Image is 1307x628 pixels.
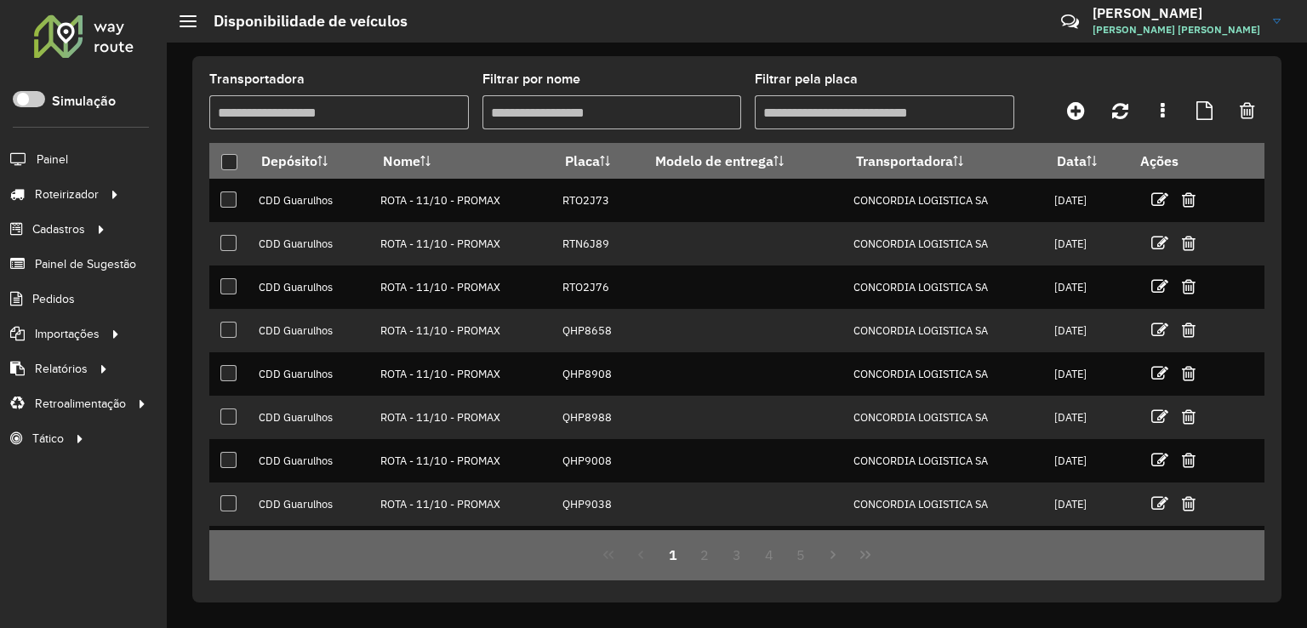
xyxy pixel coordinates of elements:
[643,143,844,179] th: Modelo de entrega
[371,309,553,352] td: ROTA - 11/10 - PROMAX
[1045,222,1128,265] td: [DATE]
[249,179,371,222] td: CDD Guarulhos
[371,396,553,439] td: ROTA - 11/10 - PROMAX
[553,482,643,526] td: QHP9038
[52,91,116,111] label: Simulação
[849,539,882,571] button: Last Page
[844,396,1045,439] td: CONCORDIA LOGISTICA SA
[1093,5,1260,21] h3: [PERSON_NAME]
[1151,405,1168,428] a: Editar
[1151,318,1168,341] a: Editar
[553,265,643,309] td: RTO2J76
[35,360,88,378] span: Relatórios
[371,265,553,309] td: ROTA - 11/10 - PROMAX
[371,143,553,179] th: Nome
[35,395,126,413] span: Retroalimentação
[1045,179,1128,222] td: [DATE]
[844,309,1045,352] td: CONCORDIA LOGISTICA SA
[35,255,136,273] span: Painel de Sugestão
[1182,231,1196,254] a: Excluir
[482,69,580,89] label: Filtrar por nome
[249,526,371,569] td: CDD Guarulhos
[1182,362,1196,385] a: Excluir
[1129,143,1231,179] th: Ações
[197,12,408,31] h2: Disponibilidade de veículos
[553,309,643,352] td: QHP8658
[553,439,643,482] td: QHP9008
[371,439,553,482] td: ROTA - 11/10 - PROMAX
[844,143,1045,179] th: Transportadora
[1182,318,1196,341] a: Excluir
[1151,188,1168,211] a: Editar
[844,439,1045,482] td: CONCORDIA LOGISTICA SA
[249,352,371,396] td: CDD Guarulhos
[35,325,100,343] span: Importações
[1045,352,1128,396] td: [DATE]
[1151,362,1168,385] a: Editar
[553,179,643,222] td: RTO2J73
[371,526,553,569] td: ROTA - 11/10 - PROMAX
[1045,265,1128,309] td: [DATE]
[844,265,1045,309] td: CONCORDIA LOGISTICA SA
[1045,309,1128,352] td: [DATE]
[1093,22,1260,37] span: [PERSON_NAME] [PERSON_NAME]
[844,222,1045,265] td: CONCORDIA LOGISTICA SA
[371,222,553,265] td: ROTA - 11/10 - PROMAX
[844,526,1045,569] td: CONCORDIA LOGISTICA SA
[249,482,371,526] td: CDD Guarulhos
[371,482,553,526] td: ROTA - 11/10 - PROMAX
[753,539,785,571] button: 4
[32,290,75,308] span: Pedidos
[1045,439,1128,482] td: [DATE]
[1182,492,1196,515] a: Excluir
[249,396,371,439] td: CDD Guarulhos
[32,430,64,448] span: Tático
[1045,526,1128,569] td: [DATE]
[37,151,68,168] span: Painel
[553,143,643,179] th: Placa
[1182,188,1196,211] a: Excluir
[35,186,99,203] span: Roteirizador
[844,482,1045,526] td: CONCORDIA LOGISTICA SA
[1151,492,1168,515] a: Editar
[1045,482,1128,526] td: [DATE]
[1045,396,1128,439] td: [DATE]
[371,352,553,396] td: ROTA - 11/10 - PROMAX
[1052,3,1088,40] a: Contato Rápido
[1045,143,1128,179] th: Data
[249,143,371,179] th: Depósito
[553,526,643,569] td: QHP9088
[1182,405,1196,428] a: Excluir
[657,539,689,571] button: 1
[1151,231,1168,254] a: Editar
[553,222,643,265] td: RTN6J89
[721,539,753,571] button: 3
[755,69,858,89] label: Filtrar pela placa
[688,539,721,571] button: 2
[209,69,305,89] label: Transportadora
[249,439,371,482] td: CDD Guarulhos
[1182,448,1196,471] a: Excluir
[844,352,1045,396] td: CONCORDIA LOGISTICA SA
[249,222,371,265] td: CDD Guarulhos
[844,179,1045,222] td: CONCORDIA LOGISTICA SA
[249,309,371,352] td: CDD Guarulhos
[1151,448,1168,471] a: Editar
[371,179,553,222] td: ROTA - 11/10 - PROMAX
[553,352,643,396] td: QHP8908
[32,220,85,238] span: Cadastros
[249,265,371,309] td: CDD Guarulhos
[785,539,818,571] button: 5
[553,396,643,439] td: QHP8988
[817,539,849,571] button: Next Page
[1151,275,1168,298] a: Editar
[1182,275,1196,298] a: Excluir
